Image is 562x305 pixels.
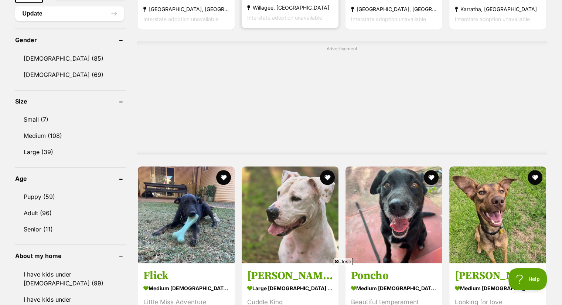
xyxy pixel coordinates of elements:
a: Senior (11) [15,221,126,237]
a: Small (7) [15,112,126,127]
iframe: Advertisement [163,55,521,147]
header: Gender [15,37,126,43]
a: [DEMOGRAPHIC_DATA] (85) [15,51,126,66]
a: Large (39) [15,144,126,160]
img: Flick - Mixed breed Dog [138,166,235,263]
span: Close [333,258,353,265]
button: favourite [216,170,231,185]
button: favourite [320,170,335,185]
a: I have kids under [DEMOGRAPHIC_DATA] (99) [15,267,126,291]
strong: [GEOGRAPHIC_DATA], [GEOGRAPHIC_DATA] [351,4,437,14]
header: About my home [15,253,126,259]
header: Age [15,175,126,182]
a: Puppy (59) [15,189,126,204]
span: Interstate adoption unavailable [351,16,426,22]
strong: Karratha, [GEOGRAPHIC_DATA] [455,4,541,14]
h3: [PERSON_NAME] [455,269,541,283]
span: Interstate adoption unavailable [247,14,322,21]
strong: Willagee, [GEOGRAPHIC_DATA] [247,3,333,13]
div: Advertisement [137,41,547,155]
button: favourite [424,170,439,185]
strong: [GEOGRAPHIC_DATA], [GEOGRAPHIC_DATA] [143,4,229,14]
a: Adult (96) [15,205,126,221]
a: [DEMOGRAPHIC_DATA] (69) [15,67,126,82]
strong: medium [DEMOGRAPHIC_DATA] Dog [455,283,541,294]
button: favourite [528,170,543,185]
iframe: Advertisement [102,268,460,301]
button: Update [15,6,124,21]
span: Interstate adoption unavailable [143,16,218,22]
header: Size [15,98,126,105]
span: Interstate adoption unavailable [455,16,530,22]
img: Wally - American Bulldog [242,166,338,263]
a: Medium (108) [15,128,126,143]
img: Poncho - Border Collie Dog [345,166,442,263]
img: Billy - Australian Kelpie Dog [449,166,546,263]
iframe: Help Scout Beacon - Open [508,268,547,290]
